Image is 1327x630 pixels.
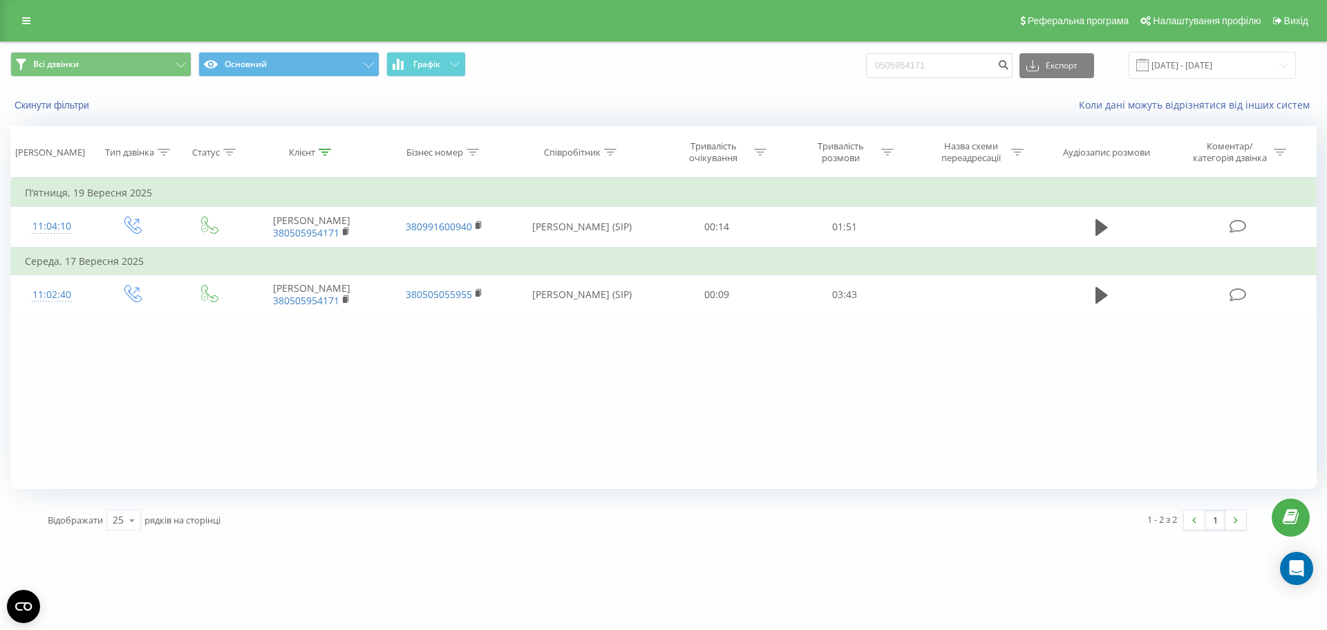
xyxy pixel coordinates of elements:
span: рядків на сторінці [144,514,220,526]
span: Реферальна програма [1028,15,1129,26]
div: Співробітник [544,147,601,158]
button: Графік [386,52,466,77]
div: Клієнт [289,147,315,158]
div: Тип дзвінка [105,147,154,158]
div: 11:04:10 [25,213,79,240]
div: Тривалість очікування [677,140,751,164]
td: 00:14 [653,207,780,248]
button: Скинути фільтри [10,99,96,111]
td: П’ятниця, 19 Вересня 2025 [11,179,1317,207]
a: 380505954171 [273,294,339,307]
div: Бізнес номер [406,147,463,158]
span: Відображати [48,514,103,526]
button: Open CMP widget [7,590,40,623]
td: Середа, 17 Вересня 2025 [11,248,1317,275]
button: Всі дзвінки [10,52,191,77]
div: Назва схеми переадресації [934,140,1008,164]
div: Аудіозапис розмови [1063,147,1150,158]
span: Всі дзвінки [33,59,79,70]
input: Пошук за номером [866,53,1013,78]
a: 380505055955 [406,288,472,301]
a: 1 [1205,510,1225,530]
div: 25 [113,513,124,527]
td: [PERSON_NAME] (SIP) [510,207,653,248]
a: 380505954171 [273,226,339,239]
div: Статус [192,147,220,158]
span: Графік [413,59,440,69]
button: Основний [198,52,379,77]
td: [PERSON_NAME] (SIP) [510,275,653,315]
div: Тривалість розмови [804,140,878,164]
div: [PERSON_NAME] [15,147,85,158]
div: Коментар/категорія дзвінка [1189,140,1270,164]
div: 1 - 2 з 2 [1147,512,1177,526]
span: Налаштування профілю [1153,15,1261,26]
button: Експорт [1019,53,1094,78]
td: [PERSON_NAME] [245,207,378,248]
a: Коли дані можуть відрізнятися вiд інших систем [1079,98,1317,111]
div: 11:02:40 [25,281,79,308]
a: 380991600940 [406,220,472,233]
div: Open Intercom Messenger [1280,552,1313,585]
td: 03:43 [780,275,907,315]
span: Вихід [1284,15,1308,26]
td: [PERSON_NAME] [245,275,378,315]
td: 00:09 [653,275,780,315]
td: 01:51 [780,207,907,248]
